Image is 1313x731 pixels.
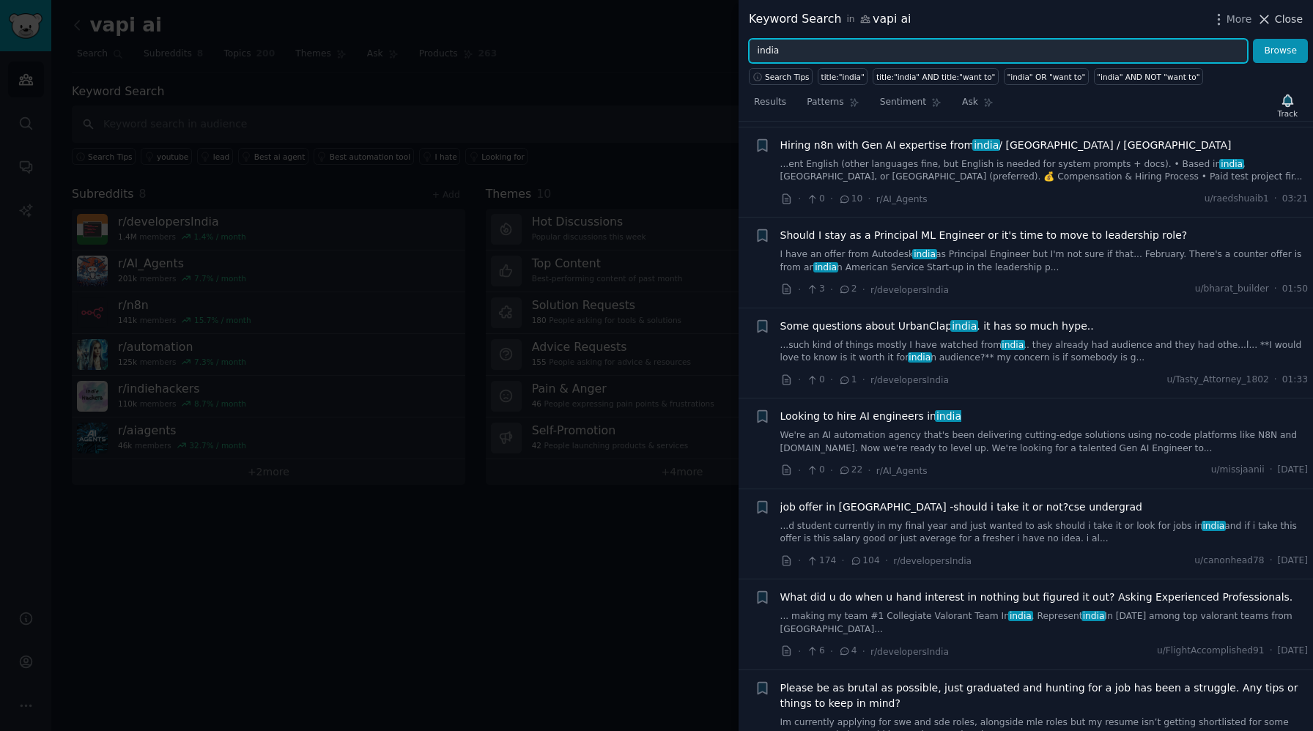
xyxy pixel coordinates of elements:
span: · [830,372,833,387]
span: · [868,191,870,207]
span: india [912,249,936,259]
span: More [1227,12,1252,27]
span: Patterns [807,96,843,109]
button: Close [1257,12,1303,27]
a: title:"india" AND title:"want to" [873,68,999,85]
span: u/Tasty_Attorney_1802 [1166,374,1268,387]
button: Browse [1253,39,1308,64]
span: · [862,644,865,659]
span: u/canonhead78 [1194,554,1264,568]
span: [DATE] [1278,464,1308,477]
span: 01:33 [1282,374,1308,387]
span: · [868,463,870,478]
span: · [1274,283,1277,296]
a: Looking to hire AI engineers inindia [780,409,962,424]
button: More [1211,12,1252,27]
span: india [813,262,837,272]
span: · [798,191,801,207]
span: [DATE] [1278,645,1308,658]
span: · [862,282,865,297]
span: Looking to hire AI engineers in [780,409,962,424]
span: 03:21 [1282,193,1308,206]
span: · [1274,193,1277,206]
a: title:"india" [818,68,868,85]
a: job offer in [GEOGRAPHIC_DATA] -should i take it or not?cse undergrad [780,500,1143,515]
div: "india" OR "want to" [1007,72,1085,82]
span: india [1008,611,1032,621]
span: 1 [838,374,857,387]
span: u/bharat_builder [1195,283,1269,296]
span: · [830,463,833,478]
span: 104 [850,554,880,568]
a: Hiring n8n with Gen AI expertise fromindia/ [GEOGRAPHIC_DATA] / [GEOGRAPHIC_DATA] [780,138,1232,153]
span: r/developersIndia [893,556,972,566]
span: india [1081,611,1106,621]
div: "india" AND NOT "want to" [1097,72,1199,82]
span: · [798,644,801,659]
span: Sentiment [880,96,926,109]
button: Search Tips [749,68,813,85]
span: · [862,372,865,387]
a: We're an AI automation agency that's been delivering cutting-edge solutions using no-code platfor... [780,429,1309,455]
a: ...ent English (other languages fine, but English is needed for system prompts + docs). • Based i... [780,158,1309,184]
span: · [830,644,833,659]
input: Try a keyword related to your business [749,39,1248,64]
span: u/FlightAccomplished91 [1157,645,1265,658]
span: · [841,553,844,568]
a: ... making my team #1 Collegiate Valorant Team Inindia. RepresentindiaIn [DATE] among top valoran... [780,610,1309,636]
span: 0 [806,464,824,477]
span: india [1219,159,1243,169]
a: I have an offer from Autodeskindiaas Principal Engineer but I'm not sure if that... February. The... [780,248,1309,274]
div: title:"india" AND title:"want to" [876,72,996,82]
a: "india" AND NOT "want to" [1094,68,1203,85]
span: · [1274,374,1277,387]
span: in [846,13,854,26]
span: · [830,191,833,207]
div: Keyword Search vapi ai [749,10,911,29]
a: Some questions about UrbanClapindia. it has so much hype.. [780,319,1094,334]
a: Sentiment [875,91,947,121]
a: Should I stay as a Principal ML Engineer or it's time to move to leadership role? [780,228,1188,243]
span: india [950,320,978,332]
span: 174 [806,554,836,568]
a: Please be as brutal as possible, just graduated and hunting for a job has been a struggle. Any ti... [780,680,1309,711]
span: · [1270,464,1273,477]
span: 0 [806,374,824,387]
a: ...such kind of things mostly I have watched fromindia.. they already had audience and they had o... [780,339,1309,365]
span: · [830,282,833,297]
div: Track [1278,108,1298,119]
span: 0 [806,193,824,206]
a: Results [749,91,791,121]
span: Some questions about UrbanClap . it has so much hype.. [780,319,1094,334]
a: What did u do when u hand interest in nothing but figured it out? Asking Experienced Professionals. [780,590,1293,605]
span: r/developersIndia [870,647,949,657]
span: 01:50 [1282,283,1308,296]
span: · [798,282,801,297]
span: india [935,410,963,422]
span: 10 [838,193,862,206]
span: 6 [806,645,824,658]
button: Track [1273,90,1303,121]
span: u/missjaanii [1211,464,1265,477]
a: Patterns [802,91,864,121]
span: r/developersIndia [870,375,949,385]
span: Hiring n8n with Gen AI expertise from / [GEOGRAPHIC_DATA] / [GEOGRAPHIC_DATA] [780,138,1232,153]
span: Results [754,96,786,109]
span: india [908,352,932,363]
span: u/raedshuaib1 [1205,193,1269,206]
span: · [798,463,801,478]
span: r/AI_Agents [876,194,928,204]
span: r/AI_Agents [876,466,928,476]
a: ...d student currently in my final year and just wanted to ask should i take it or look for jobs ... [780,520,1309,546]
span: 22 [838,464,862,477]
div: title:"india" [821,72,865,82]
span: Search Tips [765,72,810,82]
a: "india" OR "want to" [1004,68,1089,85]
span: Ask [962,96,978,109]
span: · [798,372,801,387]
span: 2 [838,283,857,296]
